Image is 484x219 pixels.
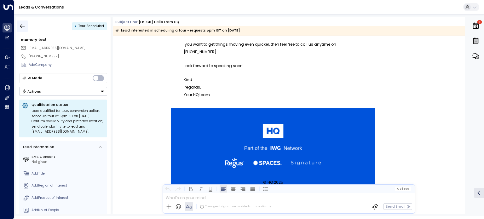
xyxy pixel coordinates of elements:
[174,185,181,193] button: Redo
[74,22,77,30] div: •
[21,37,107,43] div: memory test
[21,145,54,150] div: Lead Information
[395,187,411,191] button: Cc|Bcc
[32,102,104,107] p: Qualification Status
[115,20,138,24] span: Subject Line:
[32,183,105,188] div: AddRegion of Interest
[164,185,172,193] button: Undo
[184,33,363,56] p: If you want to get things moving even quicker, then feel free to call us anytime on [PHONE_NUMBER].
[184,179,363,186] p: © HQ 2025
[32,171,105,176] div: AddTitle
[19,4,64,10] a: Leads & Conversations
[19,87,107,96] div: Button group with a nested menu
[222,121,324,171] img: HQ, Part of the IWG Network, Group of logos including Regus, Spaces, Signature
[29,62,107,67] div: AddCompany
[29,54,107,59] div: [PHONE_NUMBER]
[402,187,403,190] span: |
[184,62,363,70] p: Look forward to speaking soon!
[32,154,105,159] label: SMS Consent
[477,20,482,24] span: 1
[28,46,85,51] span: memorytestai67@yahoo.com
[28,75,42,81] div: AI Mode
[397,187,409,190] span: Cc Bcc
[184,91,363,99] p: Your HQ team
[19,87,107,96] button: Actions
[200,205,271,209] div: The agent signature is added automatically
[184,76,363,91] p: Kind regards,
[139,20,179,25] div: [en-GB] Hello from HQ
[32,195,105,200] div: AddProduct of Interest
[32,108,104,135] div: Lead qualified for tour; conversion action: schedule tour at 5pm IST on [DATE]. Confirm availabil...
[470,19,481,33] button: 1
[32,159,105,164] div: Not given
[78,24,104,28] span: Tour Scheduled
[22,89,41,94] div: Actions
[32,208,105,213] div: AddNo. of People
[115,27,240,34] div: Lead interested in scheduling a tour - requests 5pm IST on [DATE]
[28,46,85,50] span: [EMAIL_ADDRESS][DOMAIN_NAME]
